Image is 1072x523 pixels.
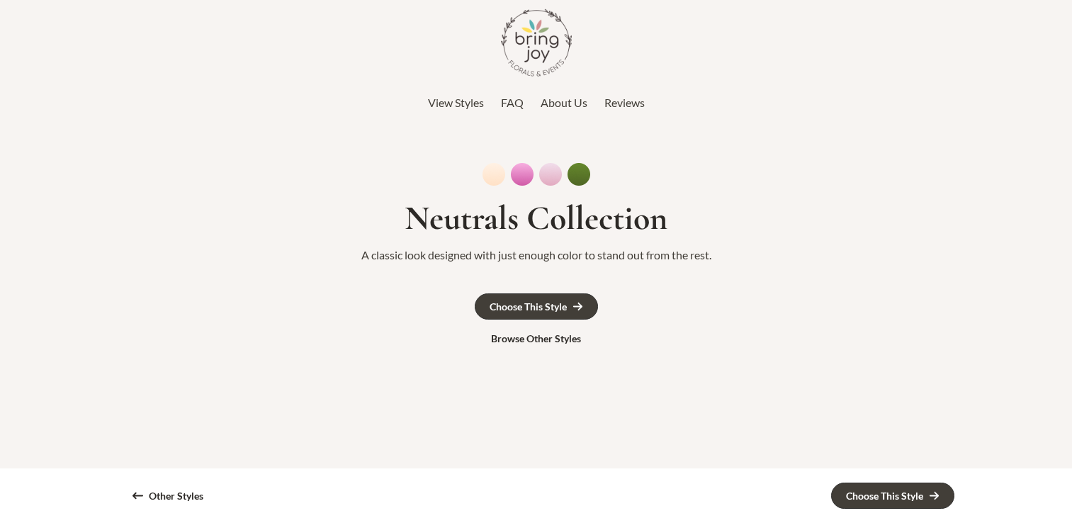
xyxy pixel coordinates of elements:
a: Reviews [604,92,645,113]
span: Reviews [604,96,645,109]
span: View Styles [428,96,484,109]
span: About Us [541,96,587,109]
div: Choose This Style [846,491,923,501]
span: FAQ [501,96,524,109]
div: Other Styles [149,491,203,501]
a: Browse Other Styles [477,327,595,351]
a: Other Styles [118,483,218,508]
a: View Styles [428,92,484,113]
nav: Top Header Menu [111,92,961,113]
div: Browse Other Styles [491,334,581,344]
a: FAQ [501,92,524,113]
a: Choose This Style [831,483,954,509]
a: Choose This Style [475,293,598,320]
a: About Us [541,92,587,113]
div: Choose This Style [490,302,567,312]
